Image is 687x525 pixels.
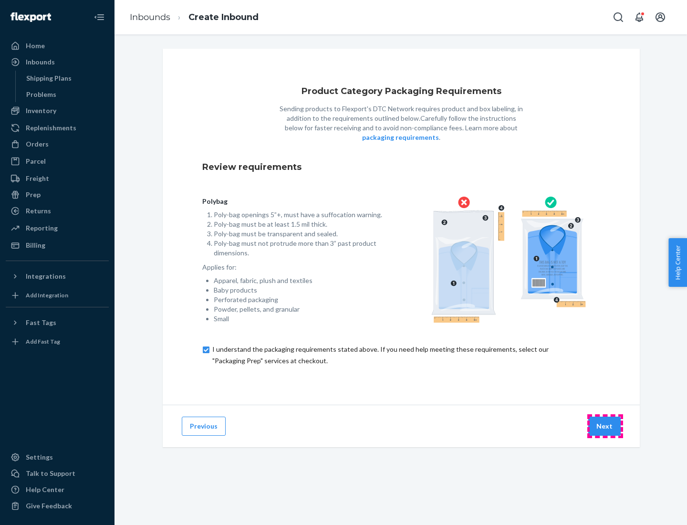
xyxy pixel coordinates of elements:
li: Apparel, fabric, plush and textiles [214,276,386,285]
a: Add Fast Tag [6,334,109,349]
button: Open Search Box [609,8,628,27]
div: Fast Tags [26,318,56,327]
li: Powder, pellets, and granular [214,304,386,314]
div: Help Center [26,485,64,494]
div: Integrations [26,272,66,281]
p: Polybag [202,197,386,206]
h1: Product Category Packaging Requirements [302,87,501,96]
li: Small [214,314,386,324]
div: Returns [26,206,51,216]
div: Add Integration [26,291,68,299]
div: Review requirements [202,154,600,181]
li: Baby products [214,285,386,295]
a: Billing [6,238,109,253]
a: Help Center [6,482,109,497]
div: Prep [26,190,41,199]
a: Home [6,38,109,53]
li: Poly-bag must be at least 1.5 mil thick. [214,220,386,229]
button: Open account menu [651,8,670,27]
button: Fast Tags [6,315,109,330]
img: polybag.ac92ac876edd07edd96c1eaacd328395.png [431,197,586,323]
a: Reporting [6,220,109,236]
div: Inbounds [26,57,55,67]
li: Perforated packaging [214,295,386,304]
button: Close Navigation [90,8,109,27]
a: Inventory [6,103,109,118]
div: Reporting [26,223,58,233]
button: Next [588,417,621,436]
button: Integrations [6,269,109,284]
a: Parcel [6,154,109,169]
button: Give Feedback [6,498,109,514]
p: Applies for: [202,262,386,272]
a: Talk to Support [6,466,109,481]
li: Poly-bag must not protrude more than 3” past product dimensions. [214,239,386,258]
li: Poly-bag must be transparent and sealed. [214,229,386,239]
div: Replenishments [26,123,76,133]
button: packaging requirements [362,133,439,142]
a: Inbounds [130,12,170,22]
a: Problems [21,87,109,102]
div: Parcel [26,157,46,166]
a: Add Integration [6,288,109,303]
p: Sending products to Flexport's DTC Network requires product and box labeling, in addition to the ... [277,104,525,142]
div: Talk to Support [26,469,75,478]
li: Poly-bag openings 5”+, must have a suffocation warning. [214,210,386,220]
a: Freight [6,171,109,186]
div: Freight [26,174,49,183]
a: Orders [6,136,109,152]
div: Shipping Plans [26,73,72,83]
ol: breadcrumbs [122,3,266,31]
a: Shipping Plans [21,71,109,86]
div: Add Fast Tag [26,337,60,346]
a: Create Inbound [188,12,259,22]
a: Returns [6,203,109,219]
div: Billing [26,241,45,250]
div: Orders [26,139,49,149]
button: Open notifications [630,8,649,27]
a: Inbounds [6,54,109,70]
div: Settings [26,452,53,462]
a: Replenishments [6,120,109,136]
div: Home [26,41,45,51]
a: Prep [6,187,109,202]
button: Help Center [668,238,687,287]
div: Give Feedback [26,501,72,511]
img: Flexport logo [10,12,51,22]
button: Previous [182,417,226,436]
div: Inventory [26,106,56,115]
div: Problems [26,90,56,99]
a: Settings [6,450,109,465]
